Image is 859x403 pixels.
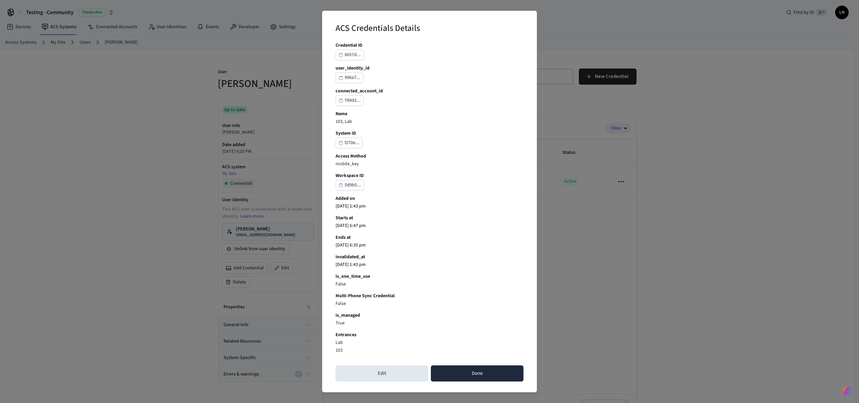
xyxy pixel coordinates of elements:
[336,19,505,39] h2: ACS Credentials Details
[336,365,428,382] button: Edit
[336,203,523,210] p: [DATE] 1:43 pm
[336,65,523,72] b: user_identity_id
[336,281,523,288] p: False
[336,331,523,339] b: Entrances
[336,273,523,280] b: is_one_time_use
[345,139,359,147] div: f270e...
[336,180,364,190] button: 5d9b5...
[336,215,523,222] b: Starts at
[336,293,523,300] b: Multi-Phone Sync Credential
[345,181,361,189] div: 5d9b5...
[336,312,523,319] b: is_managed
[336,261,523,268] p: [DATE] 1:43 pm
[336,222,523,229] p: [DATE] 6:47 pm
[336,195,523,202] b: Added on
[345,96,361,105] div: 789d2...
[336,234,523,241] b: Ends at
[431,365,523,382] button: Done
[336,73,363,83] button: 996e7...
[336,88,523,95] b: connected_account_id
[843,386,851,396] img: SeamLogoGradient.69752ec5.svg
[336,339,523,346] p: Lab
[345,51,361,59] div: 8657d...
[336,300,523,307] p: False
[336,110,523,118] b: Name
[336,320,523,327] p: True
[336,161,523,168] p: mobile_key
[336,42,523,49] b: Credential ID
[336,172,523,179] b: Workspace ID
[336,95,364,106] button: 789d2...
[336,50,364,60] button: 8657d...
[336,153,523,160] b: Access Method
[336,242,523,249] p: [DATE] 6:35 pm
[336,254,523,261] b: invalidated_at
[345,74,360,82] div: 996e7...
[336,118,523,125] p: 103, Lab
[336,130,523,137] b: System ID
[336,138,362,148] button: f270e...
[336,347,523,354] p: 103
